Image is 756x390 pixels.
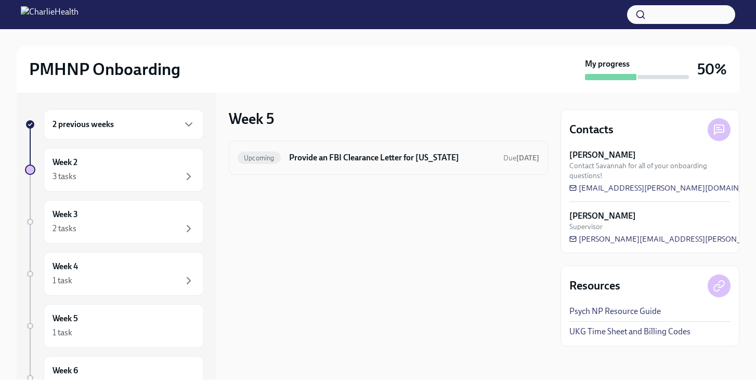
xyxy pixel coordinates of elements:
[585,58,630,70] strong: My progress
[569,278,620,294] h4: Resources
[53,171,76,182] div: 3 tasks
[569,306,661,317] a: Psych NP Resource Guide
[25,304,204,348] a: Week 51 task
[569,122,614,137] h4: Contacts
[229,109,274,128] h3: Week 5
[238,149,539,166] a: UpcomingProvide an FBI Clearance Letter for [US_STATE]Due[DATE]
[53,327,72,338] div: 1 task
[21,6,79,23] img: CharlieHealth
[516,154,539,162] strong: [DATE]
[53,209,78,220] h6: Week 3
[697,60,727,79] h3: 50%
[569,149,636,161] strong: [PERSON_NAME]
[53,275,72,286] div: 1 task
[53,365,78,376] h6: Week 6
[53,223,76,234] div: 2 tasks
[25,148,204,192] a: Week 23 tasks
[25,200,204,244] a: Week 32 tasks
[569,161,731,181] span: Contact Savannah for all of your onboarding questions!
[289,152,495,163] h6: Provide an FBI Clearance Letter for [US_STATE]
[569,222,603,232] span: Supervisor
[53,261,78,272] h6: Week 4
[53,157,77,168] h6: Week 2
[569,326,690,337] a: UKG Time Sheet and Billing Codes
[25,252,204,296] a: Week 41 task
[503,153,539,163] span: October 23rd, 2025 10:00
[503,154,539,162] span: Due
[44,109,204,140] div: 2 previous weeks
[53,313,78,324] h6: Week 5
[29,59,180,80] h2: PMHNP Onboarding
[238,154,281,162] span: Upcoming
[53,119,114,130] h6: 2 previous weeks
[569,210,636,222] strong: [PERSON_NAME]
